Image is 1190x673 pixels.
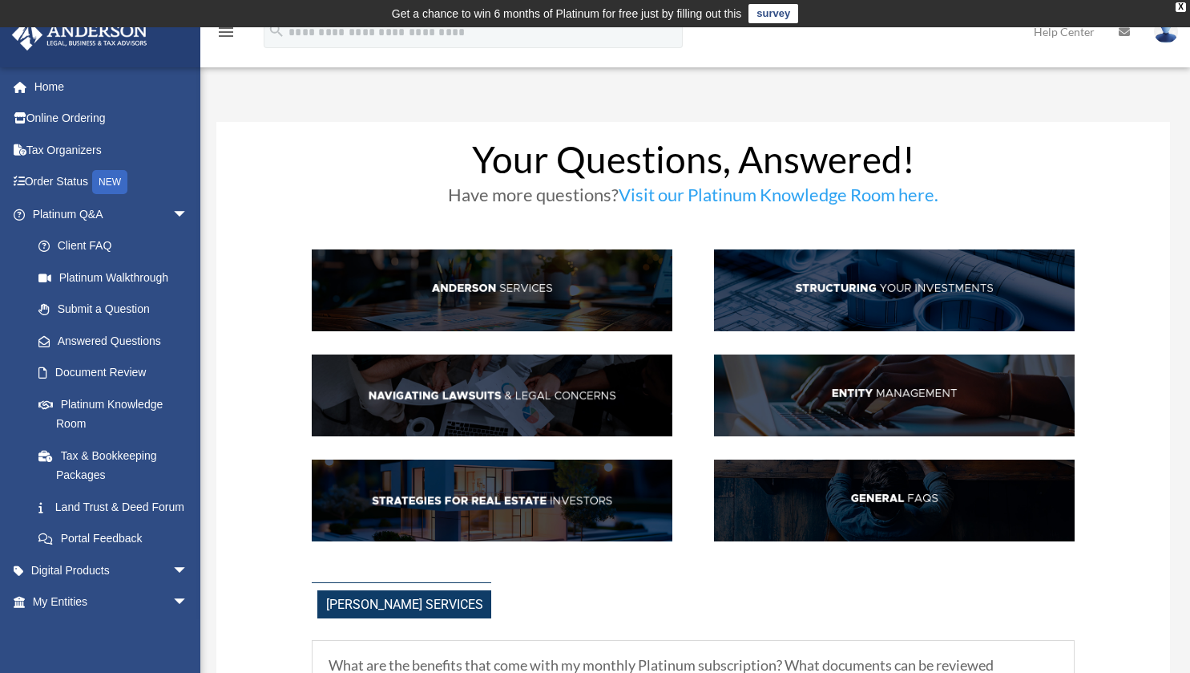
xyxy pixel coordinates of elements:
[268,22,285,39] i: search
[22,388,212,440] a: Platinum Knowledge Room
[11,554,212,586] a: Digital Productsarrow_drop_down
[22,357,212,389] a: Document Review
[22,261,212,294] a: Platinum Walkthrough
[11,71,212,103] a: Home
[1154,20,1178,43] img: User Pic
[22,491,212,523] a: Land Trust & Deed Forum
[172,198,204,231] span: arrow_drop_down
[11,166,212,199] a: Order StatusNEW
[312,460,672,541] img: StratsRE_hdr
[619,184,938,213] a: Visit our Platinum Knowledge Room here.
[216,22,236,42] i: menu
[1176,2,1186,12] div: close
[22,294,212,326] a: Submit a Question
[312,249,672,331] img: AndServ_hdr
[11,198,212,230] a: Platinum Q&Aarrow_drop_down
[714,460,1075,541] img: GenFAQ_hdr
[312,141,1075,186] h1: Your Questions, Answered!
[92,170,127,194] div: NEW
[312,186,1075,212] h3: Have more questions?
[216,28,236,42] a: menu
[392,4,742,23] div: Get a chance to win 6 months of Platinum for free just by filling out this
[312,355,672,436] img: NavLaw_hdr
[317,590,491,618] span: [PERSON_NAME] Services
[714,249,1075,331] img: StructInv_hdr
[7,19,152,51] img: Anderson Advisors Platinum Portal
[748,4,798,23] a: survey
[11,134,212,166] a: Tax Organizers
[11,618,212,650] a: My Anderson Teamarrow_drop_down
[22,440,212,491] a: Tax & Bookkeeping Packages
[172,618,204,651] span: arrow_drop_down
[172,554,204,587] span: arrow_drop_down
[22,230,204,262] a: Client FAQ
[22,523,212,555] a: Portal Feedback
[714,355,1075,436] img: EntManag_hdr
[172,586,204,619] span: arrow_drop_down
[11,103,212,135] a: Online Ordering
[22,325,212,357] a: Answered Questions
[11,586,212,618] a: My Entitiesarrow_drop_down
